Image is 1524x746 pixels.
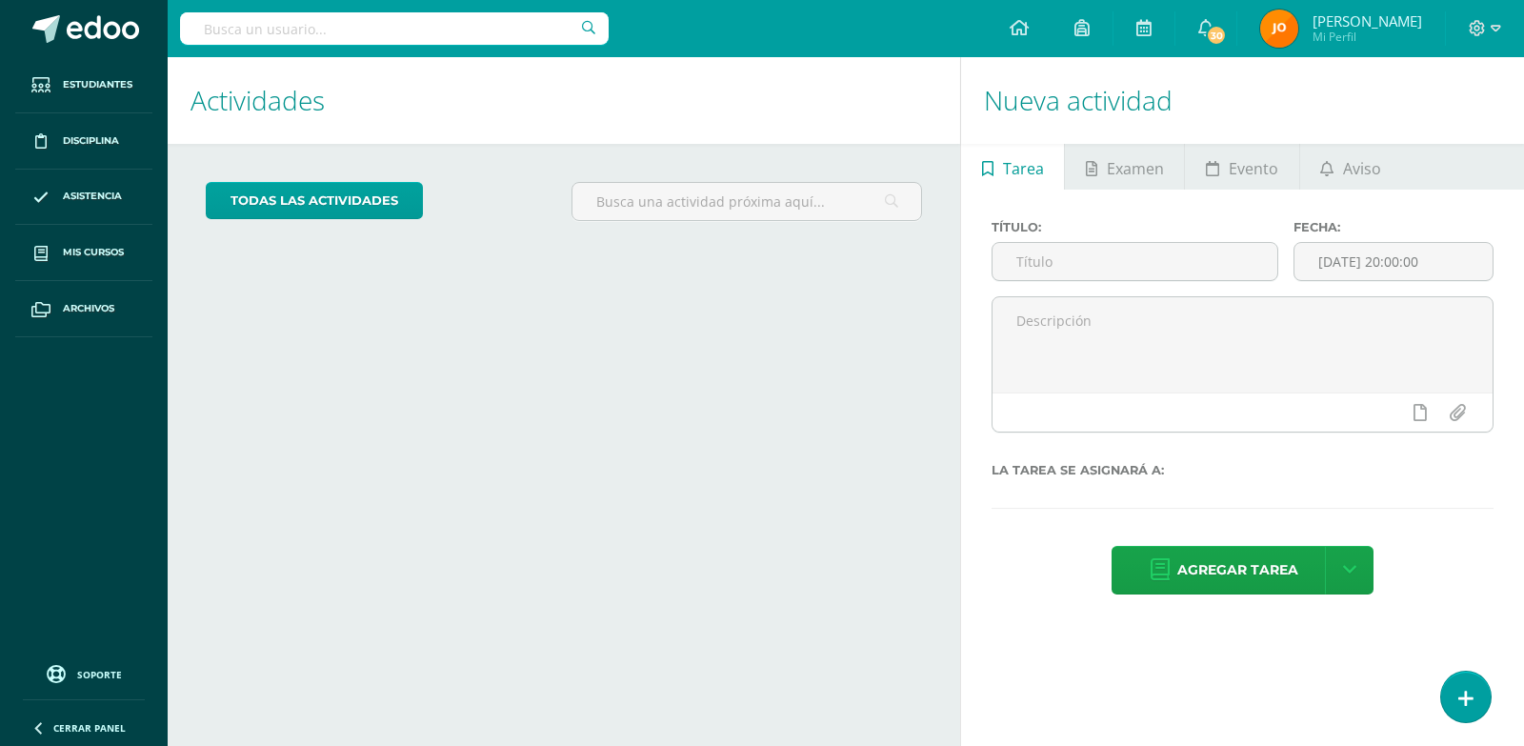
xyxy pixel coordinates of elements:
[1003,146,1044,192] span: Tarea
[1343,146,1381,192] span: Aviso
[572,183,921,220] input: Busca una actividad próxima aquí...
[63,301,114,316] span: Archivos
[15,225,152,281] a: Mis cursos
[1206,25,1227,46] span: 30
[1294,243,1493,280] input: Fecha de entrega
[984,57,1501,144] h1: Nueva actividad
[1177,547,1298,594] span: Agregar tarea
[63,189,122,204] span: Asistencia
[1293,220,1494,234] label: Fecha:
[15,113,152,170] a: Disciplina
[15,281,152,337] a: Archivos
[190,57,937,144] h1: Actividades
[961,144,1064,190] a: Tarea
[63,77,132,92] span: Estudiantes
[1229,146,1278,192] span: Evento
[1065,144,1184,190] a: Examen
[1313,29,1422,45] span: Mi Perfil
[1260,10,1298,48] img: 0c788b9bcd4f76da369275594a3c6751.png
[53,721,126,735] span: Cerrar panel
[180,12,609,45] input: Busca un usuario...
[63,133,119,149] span: Disciplina
[992,463,1494,477] label: La tarea se asignará a:
[206,182,423,219] a: todas las Actividades
[1300,144,1402,190] a: Aviso
[15,57,152,113] a: Estudiantes
[15,170,152,226] a: Asistencia
[993,243,1277,280] input: Título
[63,245,124,260] span: Mis cursos
[1185,144,1298,190] a: Evento
[23,660,145,686] a: Soporte
[1107,146,1164,192] span: Examen
[77,668,122,681] span: Soporte
[992,220,1278,234] label: Título:
[1313,11,1422,30] span: [PERSON_NAME]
